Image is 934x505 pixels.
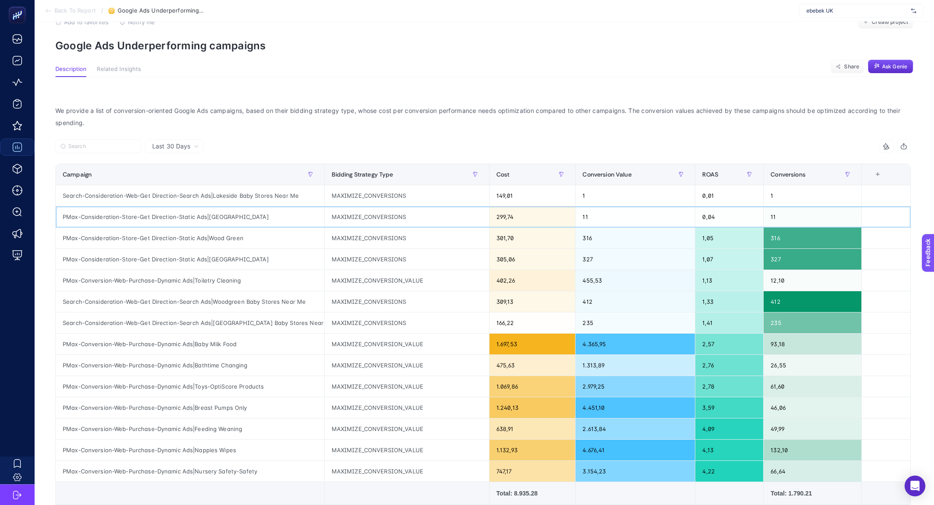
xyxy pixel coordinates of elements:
[831,60,864,74] button: Share
[489,291,576,312] div: 309,13
[806,7,908,14] span: ebebek UK
[576,206,695,227] div: 11
[870,171,886,178] div: +
[332,171,393,178] span: Bidding Strategy Type
[56,291,324,312] div: Search-Consideration-Web-Get Direction-Search Ads|Woodgreen Baby Stores Near Me
[489,185,576,206] div: 149,01
[68,143,137,150] input: Search
[771,171,806,178] span: Conversions
[489,270,576,291] div: 402,26
[97,66,141,77] button: Related Insights
[325,249,489,270] div: MAXIMIZE_CONVERSIONS
[576,376,695,397] div: 2.979,25
[119,19,155,26] button: Notify me
[325,334,489,354] div: MAXIMIZE_CONVERSION_VALUE
[695,206,763,227] div: 0,04
[152,142,190,151] span: Last 30 Days
[55,39,913,52] p: Google Ads Underperforming campaigns
[5,3,33,10] span: Feedback
[56,461,324,482] div: PMax-Conversion-Web-Purchase-Dynamic Ads|Nursery Safety-Safety
[844,63,859,70] span: Share
[47,64,78,71] span: Need help?
[695,397,763,418] div: 3,59
[576,270,695,291] div: 455,53
[695,312,763,333] div: 1,41
[56,418,324,439] div: PMax-Conversion-Web-Purchase-Dynamic Ads|Feeding Weaning
[56,312,324,333] div: Search-Consideration-Web-Get Direction-Search Ads|[GEOGRAPHIC_DATA] Baby Stores Near Me
[56,249,324,270] div: PMax-Consideration-Store-Get Direction-Static Ads|[GEOGRAPHIC_DATA]
[489,418,576,439] div: 638,91
[771,489,854,498] div: Total: 1.790.21
[576,355,695,376] div: 1.313,89
[101,7,103,14] span: /
[63,171,92,178] span: Campaign
[489,461,576,482] div: 747,17
[325,291,489,312] div: MAXIMIZE_CONVERSIONS
[325,206,489,227] div: MAXIMIZE_CONVERSIONS
[911,6,916,15] img: svg%3e
[764,418,861,439] div: 49,99
[56,397,324,418] div: PMax-Conversion-Web-Purchase-Dynamic Ads|Breast Pumps Only
[764,440,861,460] div: 132,10
[325,440,489,460] div: MAXIMIZE_CONVERSION_VALUE
[56,185,324,206] div: Search-Consideration-Web-Get Direction-Search Ads|Lakeside Baby Stores Near Me
[489,312,576,333] div: 166,22
[695,334,763,354] div: 2,57
[128,19,155,26] span: Notify me
[54,7,96,14] span: Back To Report
[489,397,576,418] div: 1.240,13
[695,376,763,397] div: 2,78
[496,171,510,178] span: Cost
[702,171,718,178] span: ROAS
[78,64,109,71] a: Contact us
[576,249,695,270] div: 327
[764,249,861,270] div: 327
[97,66,141,73] span: Related Insights
[325,228,489,248] div: MAXIMIZE_CONVERSIONS
[55,19,109,26] button: Add to favorites
[695,461,763,482] div: 4,22
[695,291,763,312] div: 1,33
[325,418,489,439] div: MAXIMIZE_CONVERSION_VALUE
[55,66,86,77] button: Description
[56,206,324,227] div: PMax-Consideration-Store-Get Direction-Static Ads|[GEOGRAPHIC_DATA]
[48,105,918,129] div: We provide a list of conversion-oriented Google Ads campaigns, based on their bidding strategy ty...
[764,228,861,248] div: 316
[695,355,763,376] div: 2,76
[325,461,489,482] div: MAXIMIZE_CONVERSION_VALUE
[325,355,489,376] div: MAXIMIZE_CONVERSION_VALUE
[764,355,861,376] div: 26,55
[764,312,861,333] div: 235
[325,185,489,206] div: MAXIMIZE_CONVERSIONS
[576,228,695,248] div: 316
[489,440,576,460] div: 1.132,93
[55,66,86,73] span: Description
[576,418,695,439] div: 2.613,84
[764,397,861,418] div: 46,06
[118,7,204,14] span: Google Ads Underperforming campaigns
[872,19,908,26] span: Create project
[764,334,861,354] div: 93,18
[576,334,695,354] div: 4.365,95
[489,355,576,376] div: 475,63
[325,376,489,397] div: MAXIMIZE_CONVERSION_VALUE
[576,185,695,206] div: 1
[695,228,763,248] div: 1,05
[882,63,907,70] span: Ask Genie
[56,440,324,460] div: PMax-Conversion-Web-Purchase-Dynamic Ads|Nappies Wipes
[489,206,576,227] div: 299,74
[695,418,763,439] div: 4,09
[27,100,129,107] span: What kind of feedback do you have?
[489,249,576,270] div: 305,06
[489,228,576,248] div: 301,70
[496,489,569,498] div: Total: 8.935.28
[858,15,913,29] button: Create project
[868,60,913,74] button: Ask Genie
[695,440,763,460] div: 4,13
[38,123,89,131] span: I like something
[576,440,695,460] div: 4.676,41
[764,185,861,206] div: 1
[695,185,763,206] div: 0,01
[56,334,324,354] div: PMax-Conversion-Web-Purchase-Dynamic Ads|Baby Milk Food
[869,171,876,190] div: 6 items selected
